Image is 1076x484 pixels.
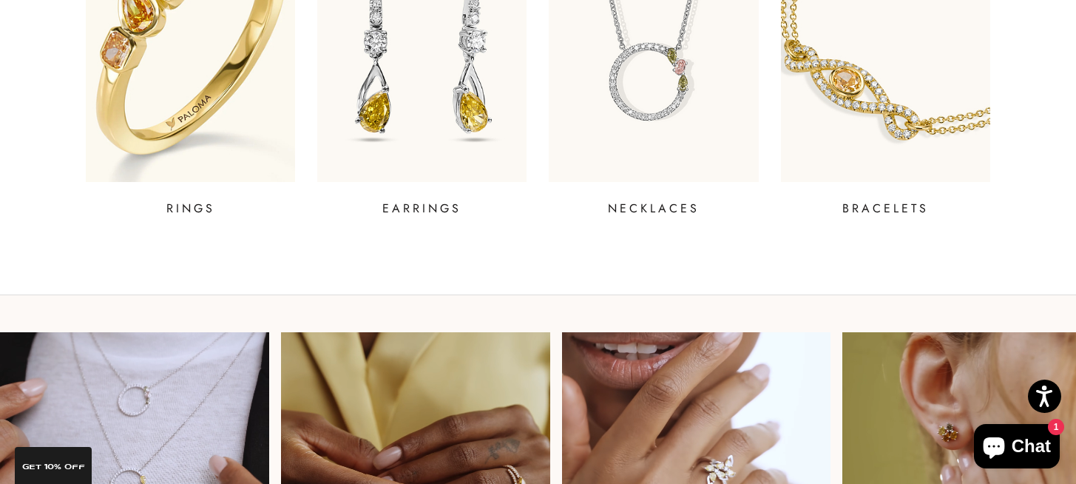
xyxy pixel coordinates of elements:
[15,447,92,484] div: GET 10% Off
[842,200,929,218] p: BRACELETS
[970,424,1064,472] inbox-online-store-chat: Shopify online store chat
[608,200,700,218] p: NECKLACES
[166,200,215,218] p: RINGS
[22,463,85,471] span: GET 10% Off
[382,200,461,218] p: EARRINGS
